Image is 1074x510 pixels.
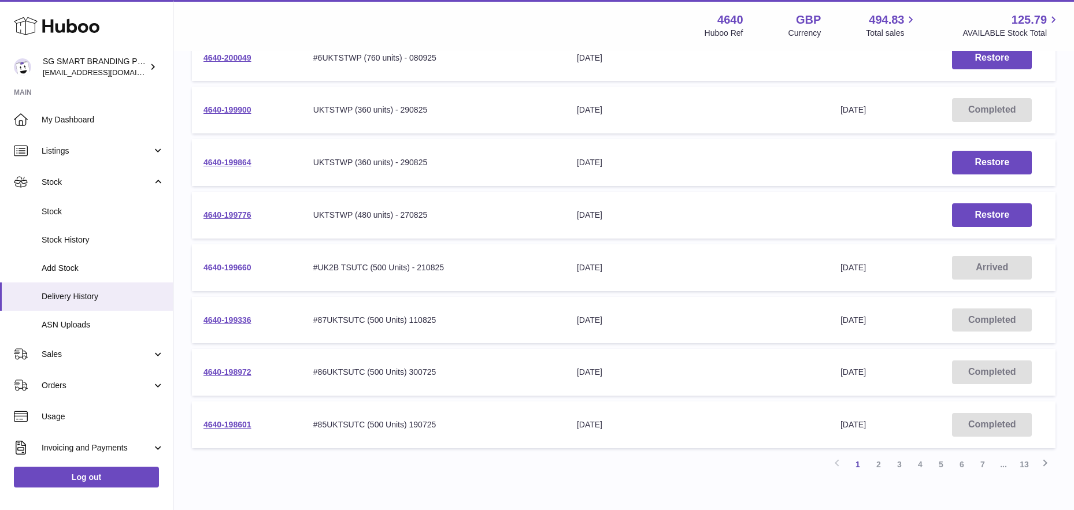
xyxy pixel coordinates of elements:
div: UKTSTWP (480 units) - 270825 [313,210,554,221]
div: [DATE] [577,157,817,168]
div: UKTSTWP (360 units) - 290825 [313,157,554,168]
a: 4640-199776 [203,210,251,219]
div: UKTSTWP (360 units) - 290825 [313,105,554,116]
span: ... [993,454,1014,475]
div: #85UKTSUTC (500 Units) 190725 [313,419,554,430]
a: 7 [972,454,993,475]
span: 125.79 [1012,12,1047,28]
div: SG SMART BRANDING PTE. LTD. [43,56,147,78]
span: Invoicing and Payments [42,442,152,453]
span: Usage [42,411,164,422]
div: #86UKTSUTC (500 Units) 300725 [313,367,554,378]
a: 4 [910,454,931,475]
button: Restore [952,203,1032,227]
a: 494.83 Total sales [866,12,917,39]
span: Stock [42,177,152,188]
div: [DATE] [577,210,817,221]
span: Delivery History [42,291,164,302]
a: 4640-199864 [203,158,251,167]
strong: GBP [796,12,821,28]
span: AVAILABLE Stock Total [962,28,1060,39]
a: 6 [951,454,972,475]
span: [DATE] [840,315,866,325]
span: 494.83 [869,12,904,28]
div: [DATE] [577,53,817,64]
span: [DATE] [840,263,866,272]
a: 1 [847,454,868,475]
span: [EMAIL_ADDRESS][DOMAIN_NAME] [43,68,170,77]
span: ASN Uploads [42,319,164,330]
span: My Dashboard [42,114,164,125]
a: 3 [889,454,910,475]
a: 125.79 AVAILABLE Stock Total [962,12,1060,39]
span: Listings [42,146,152,157]
button: Restore [952,151,1032,174]
a: 4640-199660 [203,263,251,272]
a: 13 [1014,454,1035,475]
div: Huboo Ref [705,28,743,39]
span: Stock [42,206,164,217]
a: 4640-200049 [203,53,251,62]
a: 4640-199336 [203,315,251,325]
button: Restore [952,46,1032,70]
div: #UK2B TSUTC (500 Units) - 210825 [313,262,554,273]
span: Add Stock [42,263,164,274]
a: 4640-198972 [203,367,251,377]
div: [DATE] [577,367,817,378]
a: Log out [14,467,159,487]
div: [DATE] [577,105,817,116]
span: [DATE] [840,420,866,429]
a: 4640-199900 [203,105,251,114]
a: 4640-198601 [203,420,251,429]
div: #6UKTSTWP (760 units) - 080925 [313,53,554,64]
a: 2 [868,454,889,475]
span: [DATE] [840,105,866,114]
a: 5 [931,454,951,475]
strong: 4640 [717,12,743,28]
div: [DATE] [577,315,817,326]
div: Currency [788,28,821,39]
img: uktopsmileshipping@gmail.com [14,58,31,76]
span: Orders [42,380,152,391]
div: [DATE] [577,262,817,273]
span: Sales [42,349,152,360]
span: Stock History [42,234,164,245]
span: Total sales [866,28,917,39]
span: [DATE] [840,367,866,377]
div: [DATE] [577,419,817,430]
div: #87UKTSUTC (500 Units) 110825 [313,315,554,326]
